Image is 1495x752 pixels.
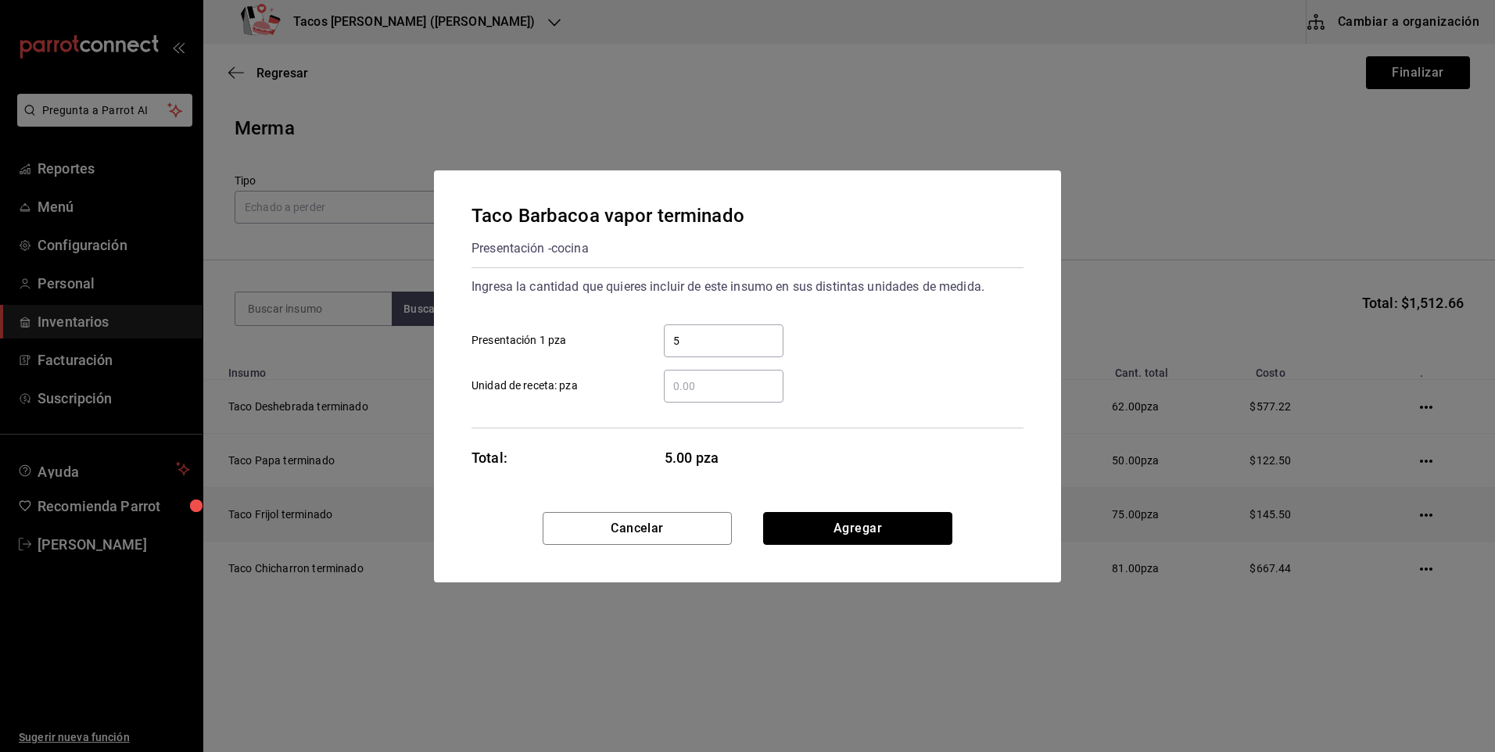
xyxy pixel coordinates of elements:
input: Presentación 1 pza [664,331,783,350]
span: Unidad de receta: pza [471,378,578,394]
button: Agregar [763,512,952,545]
div: Presentación - cocina [471,236,744,261]
input: Unidad de receta: pza [664,377,783,396]
span: Presentación 1 pza [471,332,566,349]
button: Cancelar [543,512,732,545]
span: 5.00 pza [665,447,784,468]
div: Taco Barbacoa vapor terminado [471,202,744,230]
div: Ingresa la cantidad que quieres incluir de este insumo en sus distintas unidades de medida. [471,274,1024,299]
div: Total: [471,447,507,468]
